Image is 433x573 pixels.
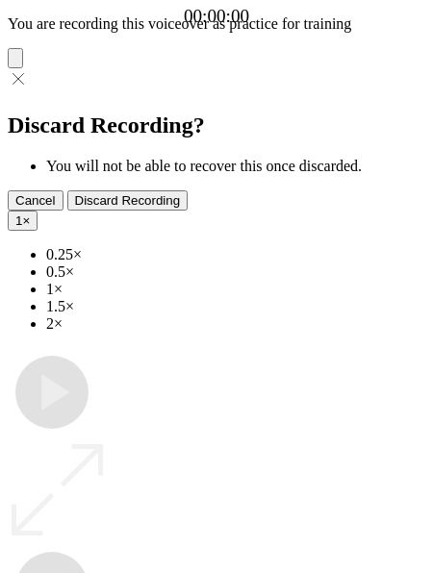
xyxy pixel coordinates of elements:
button: 1× [8,211,38,231]
button: Discard Recording [67,190,189,211]
li: 1.5× [46,298,425,315]
h2: Discard Recording? [8,112,425,138]
button: Cancel [8,190,64,211]
li: 2× [46,315,425,333]
li: 0.25× [46,246,425,263]
li: You will not be able to recover this once discarded. [46,158,425,175]
li: 1× [46,281,425,298]
li: 0.5× [46,263,425,281]
span: 1 [15,213,22,228]
p: You are recording this voiceover as practice for training [8,15,425,33]
a: 00:00:00 [184,6,249,27]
